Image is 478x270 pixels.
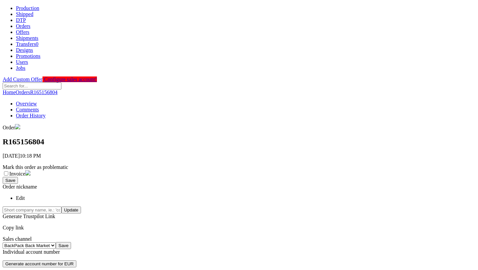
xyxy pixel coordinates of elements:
span: 0 [36,41,39,47]
label: Invoice [9,171,25,177]
a: Production [16,5,39,11]
div: Order nickname [3,184,475,201]
a: Promotions [16,53,40,59]
a: Order History [16,113,45,118]
a: Configure sales account! [42,76,97,82]
div: Sales channel [3,236,475,242]
a: Jobs [16,65,25,71]
a: DTP [16,17,26,23]
a: Shipped [16,11,33,17]
button: Generate account number for EUR [3,260,76,267]
a: Orders [16,89,30,95]
input: Short company name, ie.: 'coca-cola-inc' [3,206,61,213]
button: Save [3,177,18,184]
p: [DATE] [3,153,475,159]
a: Copy link [3,225,24,230]
div: Individual account number [3,249,475,255]
a: Orders [16,23,31,29]
span: Configure sales account! [44,76,97,82]
div: Mark this order as problematic [3,164,475,170]
a: Offers [16,29,30,35]
a: Shipments [16,35,39,41]
a: R165156804 [30,89,58,95]
a: Edit [16,195,25,201]
a: Transfers0 [16,41,39,47]
a: Users [16,59,28,65]
div: Generate Trustpilot Link [3,213,475,219]
a: Designs [16,47,33,53]
a: Home [3,89,16,95]
img: icon-invoice-flag.svg [25,170,31,176]
h1: R165156804 [3,137,475,146]
a: Overview [16,101,37,106]
span: 10:18 PM [20,153,41,159]
img: fr-79a39793efbf8217efbbc840e1b2041fe995363a5f12f0c01dd4d1462e5eb842.png [15,124,20,129]
div: Order [3,124,475,131]
a: Add Custom Offer [3,76,42,82]
button: Update [61,206,81,213]
input: Search for... [3,82,61,89]
a: Comments [16,107,39,112]
input: Save [56,242,71,249]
